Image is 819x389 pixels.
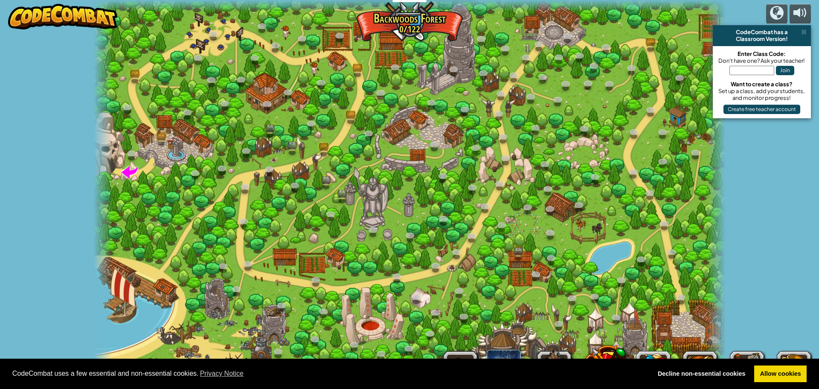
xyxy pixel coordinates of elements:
[652,366,751,383] a: deny cookies
[790,4,811,24] button: Adjust volume
[319,143,328,151] img: bronze-chest.png
[353,64,363,72] img: bronze-chest.png
[288,142,297,150] img: silver-chest.png
[716,35,807,42] div: Classroom Version!
[717,57,807,64] div: Don't have one? Ask your teacher!
[723,105,800,114] button: Create free teacher account
[346,111,356,119] img: bronze-chest.png
[766,4,787,24] button: Campaigns
[337,190,347,198] img: silver-chest.png
[321,176,331,184] img: silver-chest.png
[646,38,656,47] img: bronze-chest.png
[717,50,807,57] div: Enter Class Code:
[717,88,807,101] div: Set up a class, add your students, and monitor progress!
[8,4,117,29] img: CodeCombat - Learn how to code by playing a game
[716,29,807,35] div: CodeCombat has a
[754,366,807,383] a: allow cookies
[514,247,523,255] img: silver-chest.png
[776,66,794,75] button: Join
[12,367,645,380] span: CodeCombat uses a few essential and non-essential cookies.
[130,70,140,78] img: bronze-chest.png
[265,125,275,133] img: silver-chest.png
[199,367,245,380] a: learn more about cookies
[717,81,807,88] div: Want to create a class?
[156,133,166,141] img: bronze-chest.png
